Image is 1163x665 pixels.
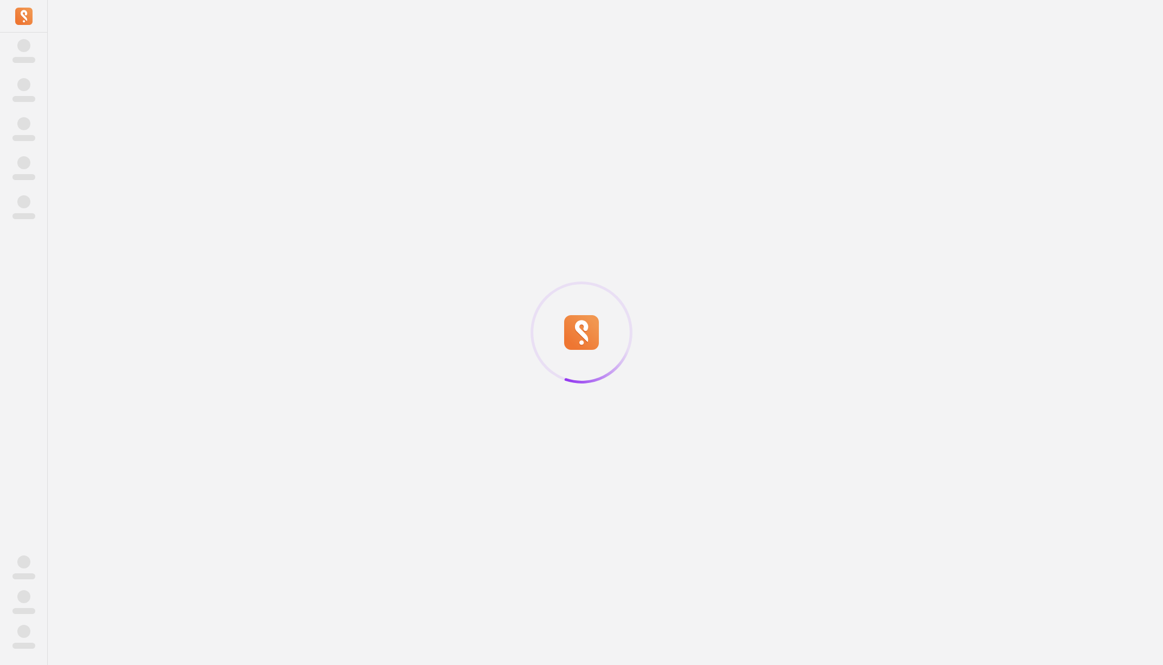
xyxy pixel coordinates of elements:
[12,174,35,180] span: ‌
[17,39,30,52] span: ‌
[12,213,35,219] span: ‌
[17,78,30,91] span: ‌
[12,57,35,63] span: ‌
[17,156,30,169] span: ‌
[17,117,30,130] span: ‌
[12,96,35,102] span: ‌
[17,195,30,208] span: ‌
[17,555,30,568] span: ‌
[12,608,35,614] span: ‌
[12,643,35,649] span: ‌
[12,573,35,579] span: ‌
[12,135,35,141] span: ‌
[17,625,30,638] span: ‌
[17,590,30,603] span: ‌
